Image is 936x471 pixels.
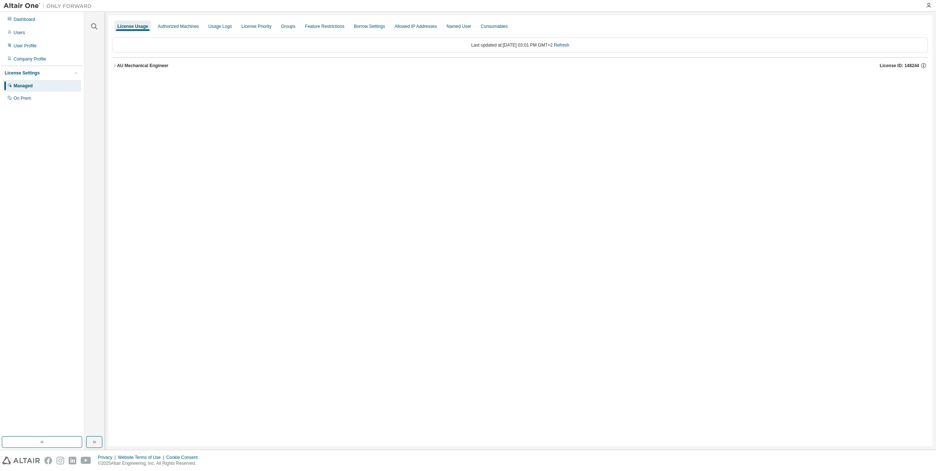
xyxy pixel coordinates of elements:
[69,457,76,464] img: linkedin.svg
[395,23,437,29] div: Allowed IP Addresses
[14,43,37,49] div: User Profile
[481,23,508,29] div: Consumables
[117,63,168,69] div: AU Mechanical Engineer
[281,23,295,29] div: Groups
[14,30,25,36] div: Users
[14,95,31,101] div: On Prem
[554,43,569,48] a: Refresh
[354,23,385,29] div: Borrow Settings
[446,23,471,29] div: Named User
[117,23,148,29] div: License Usage
[98,454,118,460] div: Privacy
[241,23,271,29] div: License Priority
[158,23,199,29] div: Authorized Machines
[166,454,202,460] div: Cookie Consent
[5,70,40,76] div: License Settings
[14,56,46,62] div: Company Profile
[81,457,91,464] img: youtube.svg
[98,460,202,467] p: © 2025 Altair Engineering, Inc. All Rights Reserved.
[880,63,919,69] span: License ID: 148244
[118,454,166,460] div: Website Terms of Use
[113,37,928,53] div: Last updated at: [DATE] 03:01 PM GMT+2
[44,457,52,464] img: facebook.svg
[56,457,64,464] img: instagram.svg
[14,83,33,89] div: Managed
[208,23,232,29] div: Usage Logs
[113,58,928,74] button: AU Mechanical EngineerLicense ID: 148244
[305,23,344,29] div: Feature Restrictions
[14,17,35,22] div: Dashboard
[4,2,95,10] img: Altair One
[2,457,40,464] img: altair_logo.svg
